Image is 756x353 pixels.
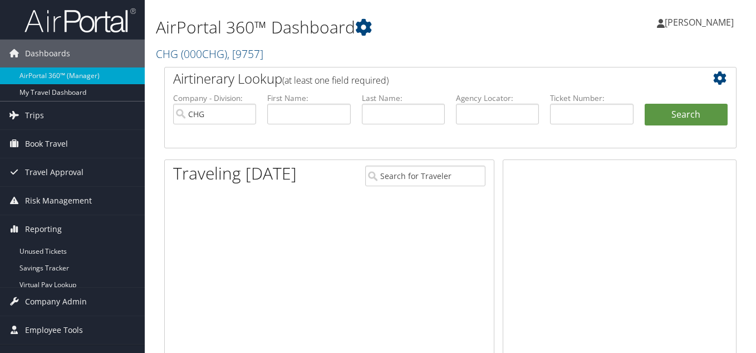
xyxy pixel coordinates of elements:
[24,7,136,33] img: airportal-logo.png
[173,162,297,185] h1: Traveling [DATE]
[267,93,350,104] label: First Name:
[156,46,263,61] a: CHG
[181,46,227,61] span: ( 000CHG )
[456,93,539,104] label: Agency Locator:
[25,101,44,129] span: Trips
[173,93,256,104] label: Company - Division:
[362,93,445,104] label: Last Name:
[156,16,548,39] h1: AirPortal 360™ Dashboard
[645,104,728,126] button: Search
[665,16,734,28] span: [PERSON_NAME]
[25,187,92,215] span: Risk Management
[25,288,87,316] span: Company Admin
[25,316,83,344] span: Employee Tools
[227,46,263,61] span: , [ 9757 ]
[25,40,70,67] span: Dashboards
[550,93,633,104] label: Ticket Number:
[282,74,389,86] span: (at least one field required)
[25,215,62,243] span: Reporting
[365,166,485,186] input: Search for Traveler
[657,6,745,39] a: [PERSON_NAME]
[25,158,84,186] span: Travel Approval
[25,130,68,158] span: Book Travel
[173,69,680,88] h2: Airtinerary Lookup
